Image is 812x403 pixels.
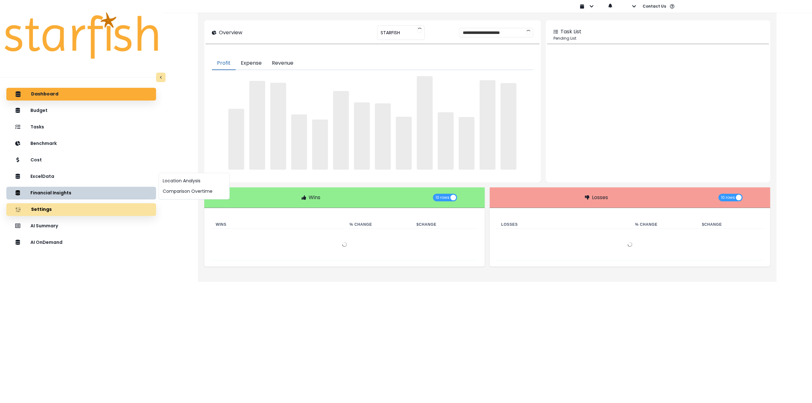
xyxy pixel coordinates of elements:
th: % Change [344,221,411,229]
button: Revenue [267,57,298,70]
button: AI Summary [6,220,156,232]
span: ‌ [291,114,307,170]
button: Dashboard [6,88,156,101]
button: Expense [236,57,267,70]
button: Cost [6,154,156,166]
span: ‌ [501,83,516,170]
p: Cost [30,157,42,163]
p: Task List [560,28,581,36]
th: Losses [496,221,630,229]
span: ‌ [249,81,265,170]
span: ‌ [312,120,328,170]
th: % Change [630,221,697,229]
span: ‌ [354,102,370,170]
th: $ Change [411,221,478,229]
span: 10 rows [721,194,735,201]
p: Pending List [553,36,763,41]
button: Budget [6,104,156,117]
span: 10 rows [435,194,449,201]
p: Overview [219,29,242,36]
button: AI OnDemand [6,236,156,249]
p: Wins [309,194,320,201]
span: ‌ [438,112,454,170]
button: Profit [212,57,236,70]
button: Benchmark [6,137,156,150]
span: ‌ [417,76,433,170]
p: AI Summary [30,223,58,229]
button: Comparison Overtime [159,186,229,197]
button: Tasks [6,121,156,133]
span: ‌ [270,83,286,170]
p: Tasks [30,124,44,130]
button: Location Analysis [159,176,229,186]
p: ExcelData [30,174,54,179]
p: Budget [30,108,48,113]
button: Settings [6,203,156,216]
p: AI OnDemand [30,240,62,245]
button: ExcelData [6,170,156,183]
span: ‌ [396,117,412,170]
p: Benchmark [30,141,57,146]
span: ‌ [333,91,349,170]
p: Losses [592,194,608,201]
button: Financial Insights [6,187,156,199]
p: Dashboard [31,91,58,97]
span: ‌ [375,103,391,170]
span: ‌ [459,117,475,170]
span: STARFISH [381,26,400,39]
span: ‌ [480,80,495,170]
th: Wins [211,221,344,229]
span: ‌ [228,109,244,170]
th: $ Change [697,221,764,229]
